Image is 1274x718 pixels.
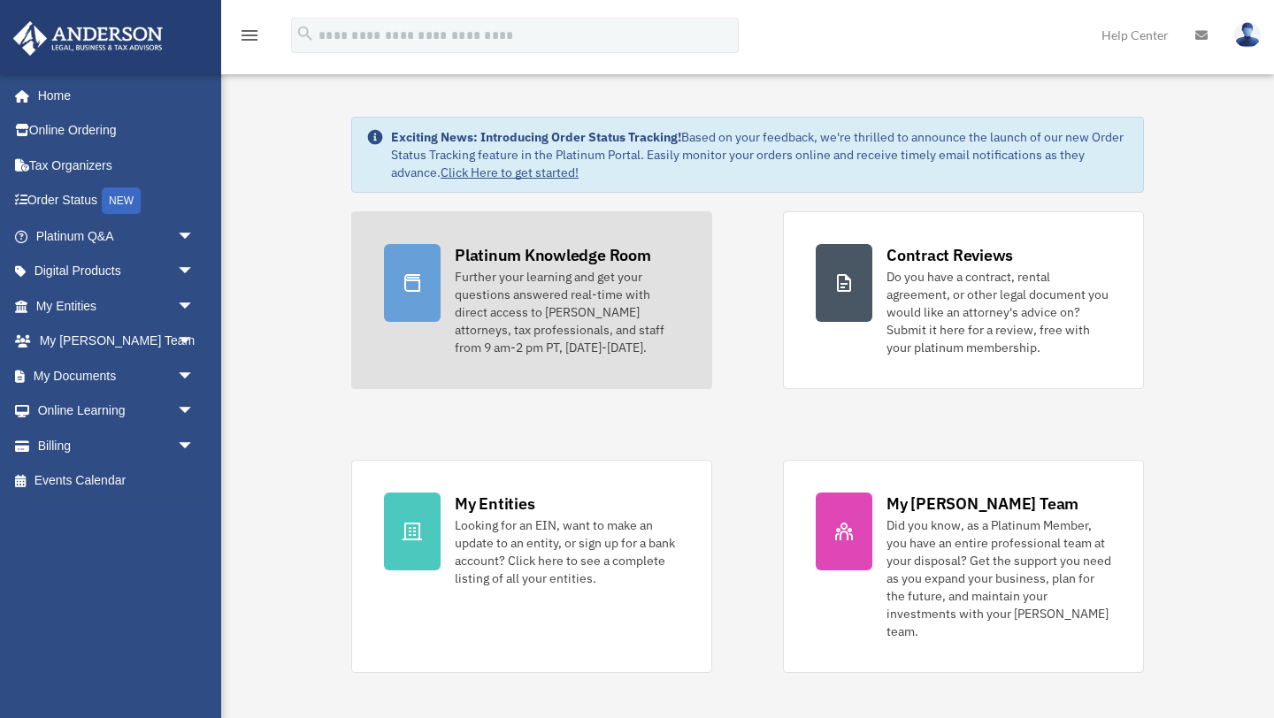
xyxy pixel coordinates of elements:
a: menu [239,31,260,46]
span: arrow_drop_down [177,358,212,394]
a: Platinum Knowledge Room Further your learning and get your questions answered real-time with dire... [351,211,712,389]
div: My [PERSON_NAME] Team [886,493,1078,515]
span: arrow_drop_down [177,218,212,255]
div: Further your learning and get your questions answered real-time with direct access to [PERSON_NAM... [455,268,679,356]
div: Based on your feedback, we're thrilled to announce the launch of our new Order Status Tracking fe... [391,128,1129,181]
a: Events Calendar [12,463,221,499]
a: Order StatusNEW [12,183,221,219]
a: Platinum Q&Aarrow_drop_down [12,218,221,254]
a: My Documentsarrow_drop_down [12,358,221,393]
a: My [PERSON_NAME] Team Did you know, as a Platinum Member, you have an entire professional team at... [783,460,1144,673]
img: User Pic [1234,22,1261,48]
i: menu [239,25,260,46]
div: NEW [102,187,141,214]
span: arrow_drop_down [177,393,212,430]
span: arrow_drop_down [177,324,212,360]
a: Contract Reviews Do you have a contract, rental agreement, or other legal document you would like... [783,211,1144,389]
a: Online Learningarrow_drop_down [12,393,221,429]
a: Click Here to get started! [441,164,579,180]
div: My Entities [455,493,534,515]
div: Platinum Knowledge Room [455,244,651,266]
a: Tax Organizers [12,148,221,183]
img: Anderson Advisors Platinum Portal [8,21,168,56]
strong: Exciting News: Introducing Order Status Tracking! [391,129,681,145]
span: arrow_drop_down [177,428,212,464]
div: Do you have a contract, rental agreement, or other legal document you would like an attorney's ad... [886,268,1111,356]
i: search [295,24,315,43]
a: My [PERSON_NAME] Teamarrow_drop_down [12,324,221,359]
a: My Entitiesarrow_drop_down [12,288,221,324]
a: Online Ordering [12,113,221,149]
a: Digital Productsarrow_drop_down [12,254,221,289]
span: arrow_drop_down [177,254,212,290]
div: Contract Reviews [886,244,1013,266]
span: arrow_drop_down [177,288,212,325]
a: My Entities Looking for an EIN, want to make an update to an entity, or sign up for a bank accoun... [351,460,712,673]
a: Home [12,78,212,113]
div: Did you know, as a Platinum Member, you have an entire professional team at your disposal? Get th... [886,516,1111,640]
div: Looking for an EIN, want to make an update to an entity, or sign up for a bank account? Click her... [455,516,679,587]
a: Billingarrow_drop_down [12,428,221,463]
